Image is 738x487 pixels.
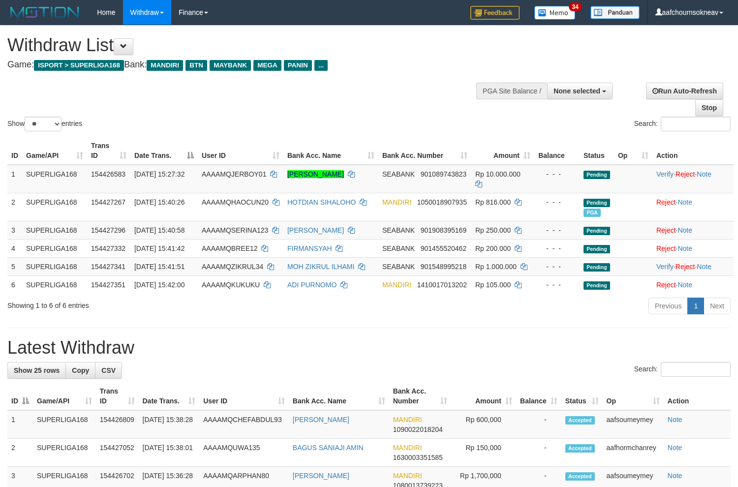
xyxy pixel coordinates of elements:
button: None selected [547,83,613,99]
label: Search: [634,362,731,377]
a: Stop [695,99,723,116]
th: Op: activate to sort column ascending [603,382,664,410]
span: AAAAMQZIKRUL34 [202,263,263,271]
td: SUPERLIGA168 [22,221,87,239]
select: Showentries [25,117,61,131]
td: 1 [7,165,22,193]
td: SUPERLIGA168 [22,239,87,257]
a: Note [697,263,711,271]
td: · [652,193,734,221]
img: Feedback.jpg [470,6,520,20]
span: Pending [584,281,610,290]
label: Show entries [7,117,82,131]
a: Reject [656,198,676,206]
a: ADI PURNOMO [287,281,337,289]
span: SEABANK [382,263,415,271]
img: Button%20Memo.svg [534,6,576,20]
span: MANDIRI [393,444,422,452]
th: Amount: activate to sort column ascending [471,137,534,165]
td: 5 [7,257,22,275]
span: Show 25 rows [14,366,60,374]
span: SEABANK [382,244,415,252]
span: [DATE] 15:40:26 [134,198,184,206]
a: [PERSON_NAME] [293,472,349,480]
span: AAAAMQBREE12 [202,244,258,252]
span: 154427351 [91,281,125,289]
th: Status: activate to sort column ascending [561,382,603,410]
span: AAAAMQSERINA123 [202,226,268,234]
span: Pending [584,263,610,272]
span: Copy [72,366,89,374]
th: Action [652,137,734,165]
span: MANDIRI [382,281,411,289]
th: Bank Acc. Name: activate to sort column ascending [289,382,389,410]
span: Pending [584,199,610,207]
td: 1 [7,410,33,439]
th: Balance [534,137,580,165]
td: AAAAMQUWA135 [199,439,289,467]
a: Copy [65,362,95,379]
span: AAAAMQJERBOY01 [202,170,267,178]
span: Accepted [565,416,595,425]
span: Copy 901455520462 to clipboard [421,244,466,252]
div: - - - [538,243,576,253]
input: Search: [661,117,731,131]
div: Showing 1 to 6 of 6 entries [7,297,300,310]
a: HOTDIAN SIHALOHO [287,198,356,206]
span: Pending [584,245,610,253]
a: Reject [656,226,676,234]
td: 4 [7,239,22,257]
th: ID: activate to sort column descending [7,382,33,410]
a: Note [677,244,692,252]
th: Balance: activate to sort column ascending [516,382,561,410]
span: Rp 10.000.000 [475,170,521,178]
span: 154427296 [91,226,125,234]
a: Reject [676,170,695,178]
a: Reject [676,263,695,271]
td: SUPERLIGA168 [22,165,87,193]
td: 6 [7,275,22,294]
span: SEABANK [382,170,415,178]
span: MANDIRI [147,60,183,71]
span: Accepted [565,444,595,453]
div: - - - [538,225,576,235]
td: 154426809 [96,410,139,439]
span: [DATE] 15:40:58 [134,226,184,234]
td: · [652,221,734,239]
td: aafhormchanrey [603,439,664,467]
span: Rp 816.000 [475,198,511,206]
span: 154426583 [91,170,125,178]
span: 34 [569,2,582,11]
a: 1 [687,298,704,314]
th: Bank Acc. Number: activate to sort column ascending [389,382,451,410]
div: PGA Site Balance / [476,83,547,99]
span: Copy 901908395169 to clipboard [421,226,466,234]
span: Marked by aafsoycanthlai [584,209,601,217]
span: MANDIRI [382,198,411,206]
a: Note [677,198,692,206]
a: Run Auto-Refresh [646,83,723,99]
a: Next [704,298,731,314]
a: Show 25 rows [7,362,66,379]
span: 154427332 [91,244,125,252]
th: Amount: activate to sort column ascending [451,382,516,410]
a: Reject [656,244,676,252]
a: Previous [648,298,688,314]
th: ID [7,137,22,165]
input: Search: [661,362,731,377]
td: SUPERLIGA168 [22,193,87,221]
th: Trans ID: activate to sort column ascending [96,382,139,410]
a: [PERSON_NAME] [287,226,344,234]
a: BAGUS SANIAJI AMIN [293,444,364,452]
img: panduan.png [590,6,640,19]
a: Note [668,472,682,480]
span: Rp 200.000 [475,244,511,252]
a: Verify [656,263,674,271]
td: 2 [7,193,22,221]
span: ISPORT > SUPERLIGA168 [34,60,124,71]
a: Reject [656,281,676,289]
h1: Withdraw List [7,35,482,55]
a: Note [677,226,692,234]
span: AAAAMQHAOCUN20 [202,198,269,206]
td: · [652,239,734,257]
